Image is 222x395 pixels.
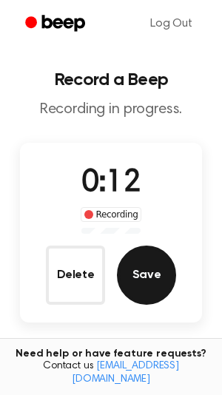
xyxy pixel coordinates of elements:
[81,207,142,222] div: Recording
[135,6,207,41] a: Log Out
[12,71,210,89] h1: Record a Beep
[72,361,179,385] a: [EMAIL_ADDRESS][DOMAIN_NAME]
[117,246,176,305] button: Save Audio Record
[15,10,98,38] a: Beep
[46,246,105,305] button: Delete Audio Record
[9,360,213,386] span: Contact us
[81,168,141,199] span: 0:12
[12,101,210,119] p: Recording in progress.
